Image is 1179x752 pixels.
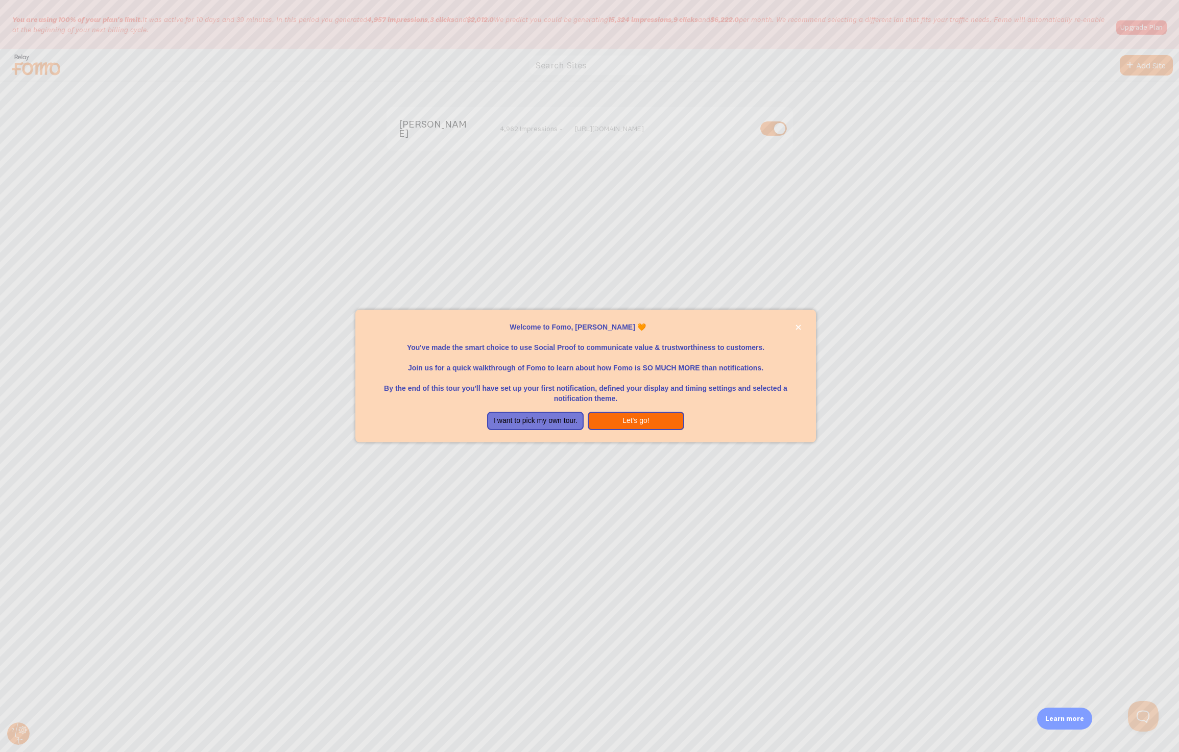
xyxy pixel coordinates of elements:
p: Join us for a quick walkthrough of Fomo to learn about how Fomo is SO MUCH MORE than notifications. [368,353,804,373]
button: Let's go! [588,412,684,430]
p: By the end of this tour you'll have set up your first notification, defined your display and timi... [368,373,804,404]
p: You've made the smart choice to use Social Proof to communicate value & trustworthiness to custom... [368,332,804,353]
p: Learn more [1045,714,1084,723]
button: I want to pick my own tour. [487,412,584,430]
div: Welcome to Fomo, Michael Rood 🧡You&amp;#39;ve made the smart choice to use Social Proof to commun... [355,310,816,442]
p: Welcome to Fomo, [PERSON_NAME] 🧡 [368,322,804,332]
div: Learn more [1037,708,1092,730]
button: close, [793,322,804,333]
